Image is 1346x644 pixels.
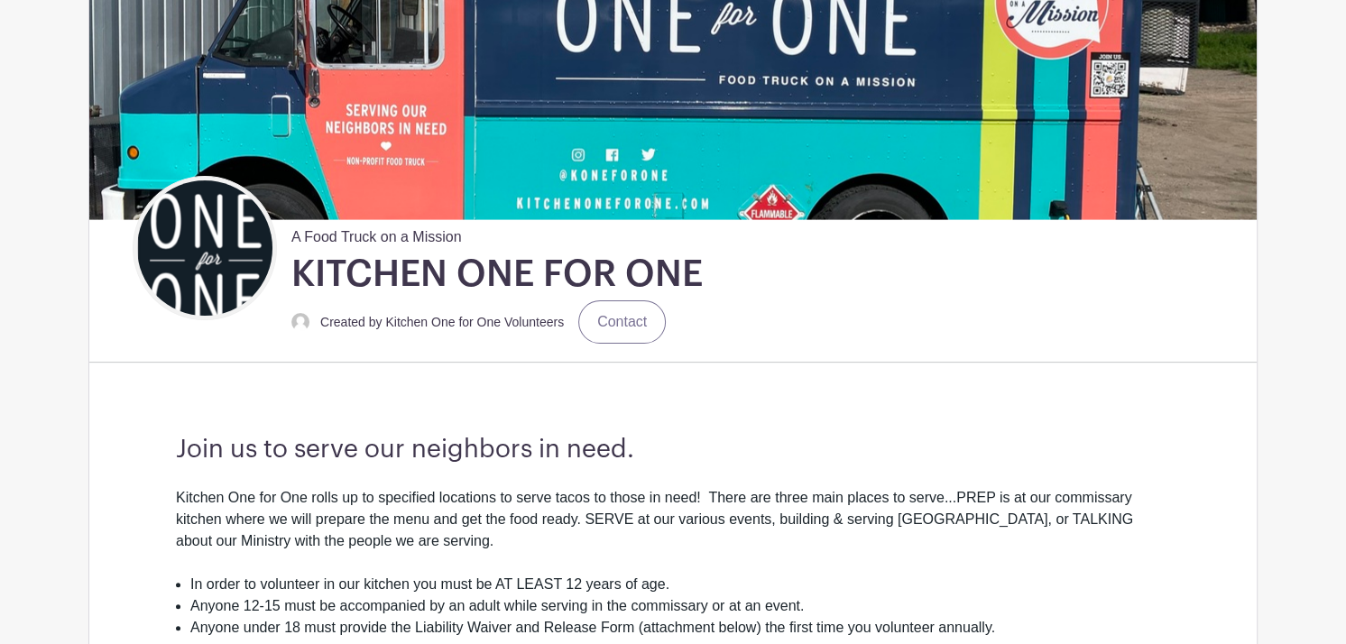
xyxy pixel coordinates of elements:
[190,595,1170,617] li: Anyone 12-15 must be accompanied by an adult while serving in the commissary or at an event.
[291,219,462,248] span: A Food Truck on a Mission
[190,617,1170,639] li: Anyone under 18 must provide the Liability Waiver and Release Form (attachment below) the first t...
[176,435,1170,465] h3: Join us to serve our neighbors in need.
[320,315,564,329] small: Created by Kitchen One for One Volunteers
[176,487,1170,574] div: Kitchen One for One rolls up to specified locations to serve tacos to those in need! There are th...
[291,252,703,297] h1: KITCHEN ONE FOR ONE
[578,300,666,344] a: Contact
[291,313,309,331] img: default-ce2991bfa6775e67f084385cd625a349d9dcbb7a52a09fb2fda1e96e2d18dcdb.png
[190,574,1170,595] li: In order to volunteer in our kitchen you must be AT LEAST 12 years of age.
[137,180,272,316] img: Black%20Verticle%20KO4O%202.png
